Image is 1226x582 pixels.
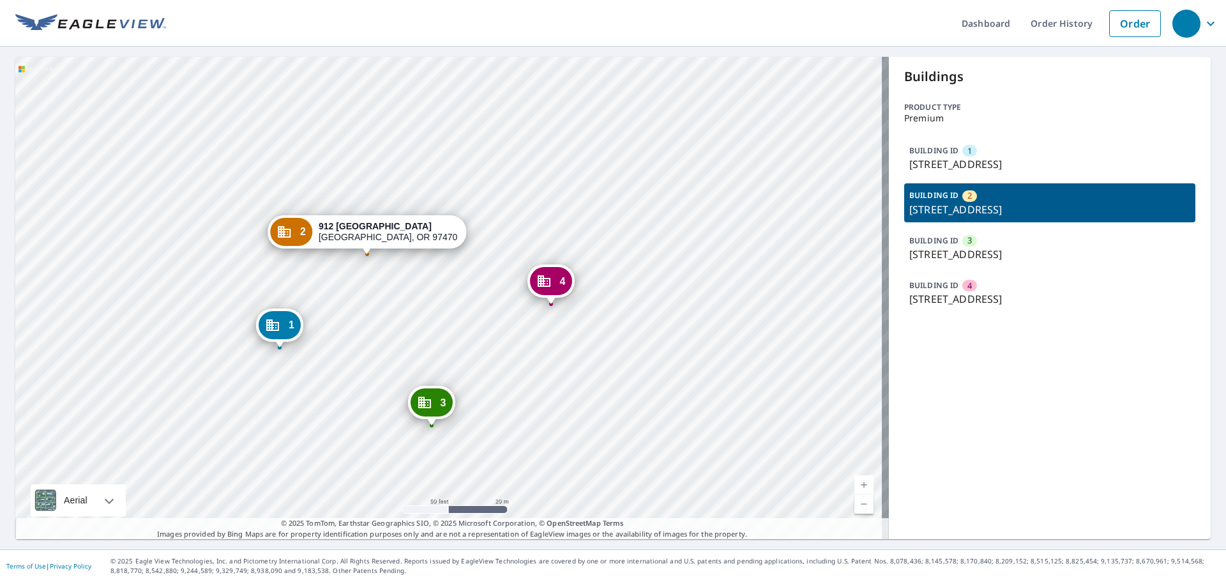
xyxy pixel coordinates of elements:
span: 3 [441,398,446,408]
a: Terms [603,518,624,528]
p: [STREET_ADDRESS] [909,291,1190,307]
span: 2 [967,190,972,202]
p: BUILDING ID [909,145,958,156]
p: [STREET_ADDRESS] [909,202,1190,217]
p: Buildings [904,67,1195,86]
a: Current Level 19, Zoom In [854,475,874,494]
span: 1 [289,320,294,330]
p: BUILDING ID [909,190,958,201]
div: Dropped pin, building 1, Commercial property, 912 Umpqua College Rd Roseburg, OR 97470 [256,309,303,348]
a: Order [1109,10,1161,37]
a: Privacy Policy [50,562,91,571]
p: Images provided by Bing Maps are for property identification purposes only and are not a represen... [15,518,889,539]
p: [STREET_ADDRESS] [909,247,1190,262]
span: © 2025 TomTom, Earthstar Geographics SIO, © 2025 Microsoft Corporation, © [281,518,624,529]
span: 4 [967,280,972,292]
img: EV Logo [15,14,166,33]
span: 2 [300,227,306,236]
span: 3 [967,234,972,247]
span: 1 [967,145,972,157]
strong: 912 [GEOGRAPHIC_DATA] [319,221,432,231]
div: Aerial [31,484,126,516]
div: Dropped pin, building 4, Commercial property, 635 Umpqua College Rd Roseburg, OR 97470 [527,264,575,304]
div: [GEOGRAPHIC_DATA], OR 97470 [319,221,457,243]
div: Dropped pin, building 2, Commercial property, 912 Umpqua College Rd Roseburg, OR 97470 [268,215,466,255]
div: Dropped pin, building 3, Commercial property, 912 Umpqua College Rd Roseburg, OR 97470 [408,386,455,425]
p: © 2025 Eagle View Technologies, Inc. and Pictometry International Corp. All Rights Reserved. Repo... [110,556,1220,576]
a: Current Level 19, Zoom Out [854,494,874,514]
p: Product type [904,102,1195,113]
span: 4 [560,277,566,286]
p: BUILDING ID [909,235,958,246]
div: Aerial [60,484,91,516]
a: OpenStreetMap [547,518,600,528]
p: Premium [904,113,1195,123]
p: | [6,562,91,570]
a: Terms of Use [6,562,46,571]
p: BUILDING ID [909,280,958,291]
p: [STREET_ADDRESS] [909,157,1190,172]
